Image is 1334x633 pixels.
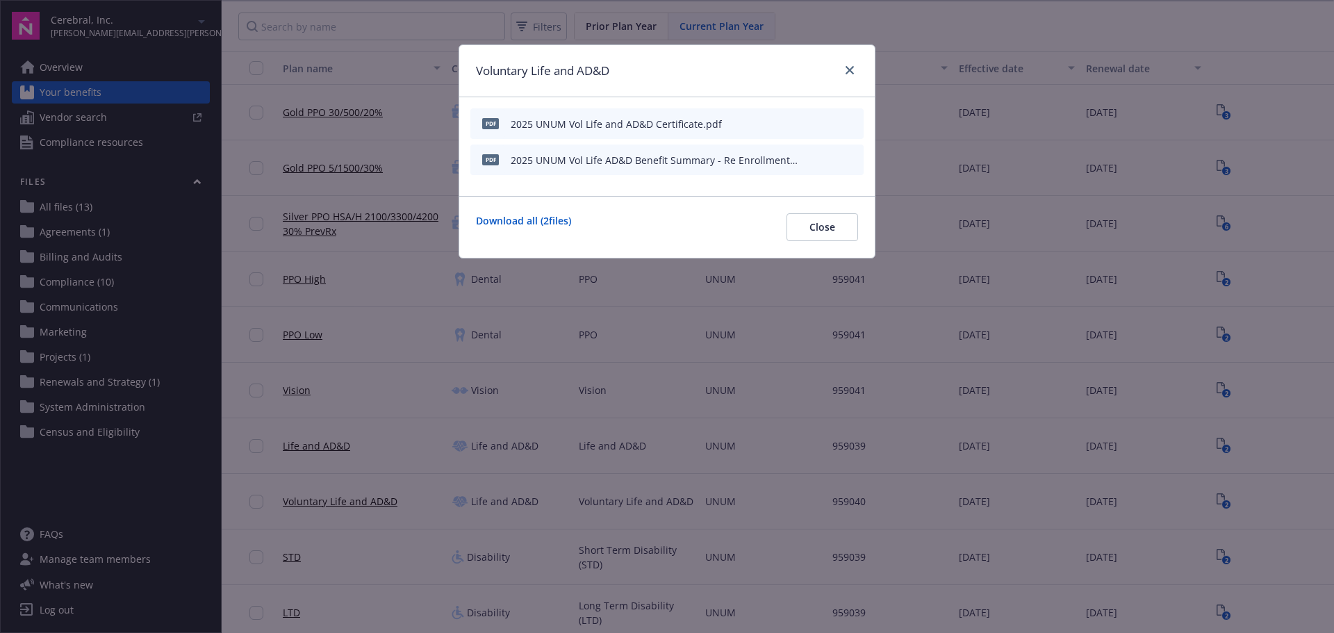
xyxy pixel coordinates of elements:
button: preview file [846,153,858,167]
div: 2025 UNUM Vol Life AD&D Benefit Summary - Re Enrollment Cerebral, Inc.pdf [511,153,798,167]
div: 2025 UNUM Vol Life and AD&D Certificate.pdf [511,117,722,131]
a: Download all ( 2 files) [476,213,571,241]
h1: Voluntary Life and AD&D [476,62,609,80]
span: Close [809,220,835,233]
span: pdf [482,154,499,165]
span: pdf [482,118,499,129]
button: download file [823,117,834,131]
button: Close [787,213,858,241]
a: close [841,62,858,79]
button: preview file [846,117,858,131]
button: download file [823,153,834,167]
